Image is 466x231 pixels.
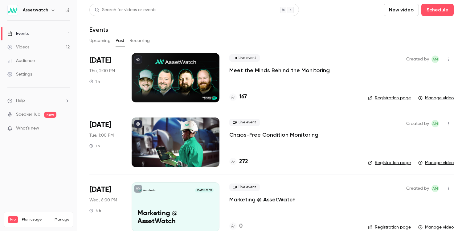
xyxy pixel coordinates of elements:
[431,56,439,63] span: Auburn Meadows
[89,197,117,203] span: Wed, 6:00 PM
[143,189,156,192] p: Assetwatch
[89,143,100,148] div: 1 h
[89,79,100,84] div: 1 h
[229,93,247,101] a: 167
[418,160,454,166] a: Manage video
[418,95,454,101] a: Manage video
[432,185,438,192] span: AM
[7,97,70,104] li: help-dropdown-opener
[16,97,25,104] span: Help
[239,222,243,230] h4: 0
[418,224,454,230] a: Manage video
[368,160,411,166] a: Registration page
[384,4,419,16] button: New video
[89,185,111,195] span: [DATE]
[229,67,330,74] a: Meet the Minds Behind the Monitoring
[229,131,318,138] a: Chaos-Free Condition Monitoring
[95,7,156,13] div: Search for videos or events
[368,224,411,230] a: Registration page
[16,111,40,118] a: SpeakerHub
[421,4,454,16] button: Schedule
[229,196,296,203] a: Marketing @ AssetWatch
[116,36,125,46] button: Past
[431,185,439,192] span: Auburn Meadows
[229,54,260,62] span: Live event
[431,120,439,127] span: Auburn Meadows
[229,184,260,191] span: Live event
[16,125,39,132] span: What's new
[239,93,247,101] h4: 167
[432,56,438,63] span: AM
[89,120,111,130] span: [DATE]
[44,112,56,118] span: new
[137,210,214,226] p: Marketing @ AssetWatch
[89,118,122,167] div: Jul 22 Tue, 1:00 PM (America/New York)
[229,158,248,166] a: 272
[432,120,438,127] span: AM
[89,68,115,74] span: Thu, 2:00 PM
[239,158,248,166] h4: 272
[7,44,29,50] div: Videos
[89,132,114,138] span: Tue, 1:00 PM
[89,53,122,102] div: Aug 14 Thu, 2:00 PM (America/New York)
[229,222,243,230] a: 0
[7,58,35,64] div: Audience
[89,36,111,46] button: Upcoming
[23,7,48,13] h6: Assetwatch
[406,56,429,63] span: Created by
[7,71,32,77] div: Settings
[195,188,213,192] span: [DATE] 6:00 PM
[129,36,150,46] button: Recurring
[55,217,69,222] a: Manage
[406,120,429,127] span: Created by
[368,95,411,101] a: Registration page
[8,216,18,223] span: Pro
[89,208,101,213] div: 4 h
[406,185,429,192] span: Created by
[229,119,260,126] span: Live event
[89,26,108,33] h1: Events
[22,217,51,222] span: Plan usage
[8,5,18,15] img: Assetwatch
[7,31,29,37] div: Events
[89,56,111,65] span: [DATE]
